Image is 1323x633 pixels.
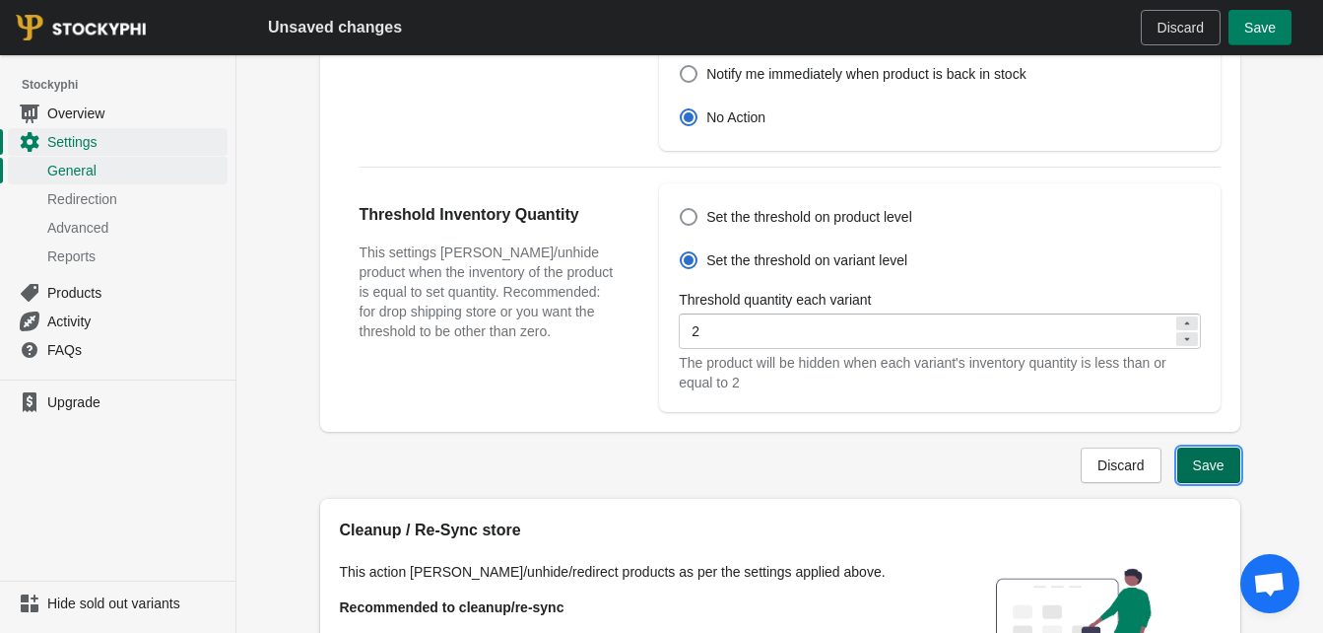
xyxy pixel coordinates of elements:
span: Overview [47,104,224,123]
button: Save [1228,10,1291,45]
h2: Cleanup / Re-Sync store [340,519,931,542]
a: FAQs [8,335,228,364]
span: General [47,161,224,180]
a: Upgrade [8,388,228,416]
strong: Recommended to cleanup/re-sync [340,599,564,615]
a: Activity [8,307,228,335]
span: Settings [47,132,224,152]
span: Upgrade [47,392,224,412]
span: Discard [1158,20,1204,35]
span: Products [47,283,224,303]
a: Reports [8,242,228,270]
span: Hide sold out variants [47,594,224,613]
span: Discard [1097,457,1144,473]
h2: Unsaved changes [268,16,402,39]
div: The product will be hidden when each variant's inventory quantity is less than or equal to 2 [679,353,1200,392]
span: No Action [706,107,765,127]
span: Set the threshold on variant level [706,250,907,270]
span: Stockyphi [22,75,235,95]
a: Products [8,278,228,307]
label: Threshold quantity each variant [679,290,871,310]
span: Save [1193,457,1224,473]
a: Settings [8,127,228,156]
a: Overview [8,99,228,127]
h3: This settings [PERSON_NAME]/unhide product when the inventory of the product is equal to set quan... [360,243,621,341]
a: Open chat [1240,554,1299,613]
button: Save [1177,448,1240,483]
p: This action [PERSON_NAME]/unhide/redirect products as per the settings applied above. [340,562,931,582]
span: Notify me immediately when product is back in stock [706,64,1025,84]
a: Hide sold out variants [8,590,228,617]
button: Discard [1141,10,1221,45]
span: Activity [47,312,224,331]
span: Redirection [47,189,224,209]
h2: Threshold Inventory Quantity [360,203,621,227]
a: General [8,156,228,184]
a: Advanced [8,213,228,242]
span: Save [1244,20,1276,35]
span: Reports [47,246,224,266]
a: Redirection [8,184,228,213]
span: Advanced [47,218,224,238]
span: Set the threshold on product level [706,207,912,227]
span: FAQs [47,340,224,360]
button: Discard [1081,448,1160,483]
